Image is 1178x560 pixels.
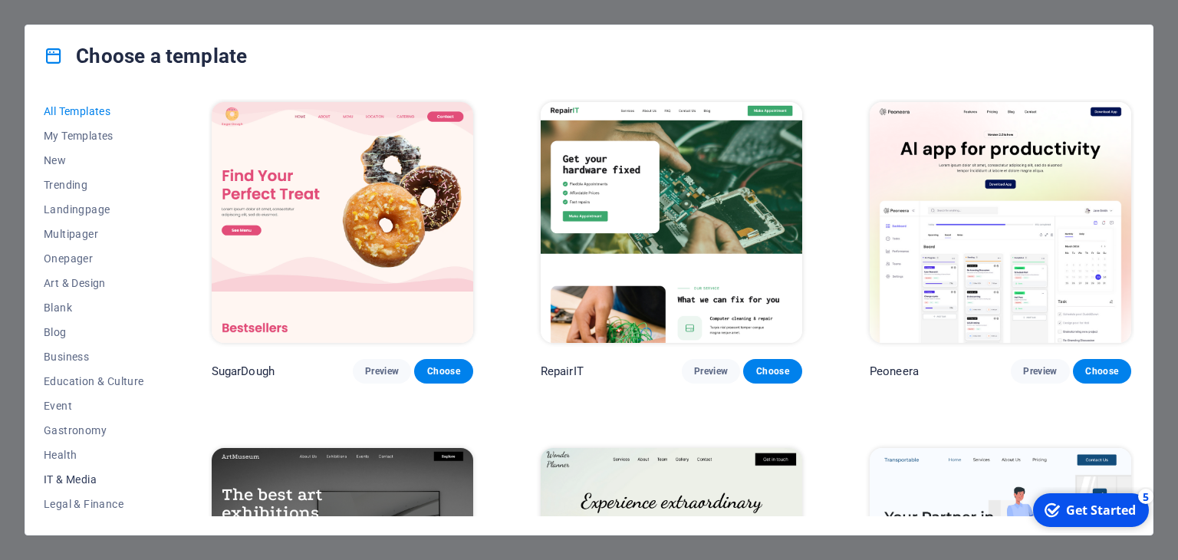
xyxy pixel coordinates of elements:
[44,394,144,418] button: Event
[414,359,472,384] button: Choose
[44,443,144,467] button: Health
[541,102,802,343] img: RepairIT
[8,6,124,40] div: Get Started 5 items remaining, 0% complete
[44,473,144,486] span: IT & Media
[682,359,740,384] button: Preview
[743,359,801,384] button: Choose
[212,102,473,343] img: SugarDough
[114,2,129,17] div: 5
[694,365,728,377] span: Preview
[1073,359,1131,384] button: Choose
[44,498,144,510] span: Legal & Finance
[44,295,144,320] button: Blank
[44,301,144,314] span: Blank
[755,365,789,377] span: Choose
[1085,365,1119,377] span: Choose
[44,351,144,363] span: Business
[44,344,144,369] button: Business
[41,15,111,31] div: Get Started
[44,173,144,197] button: Trending
[1023,365,1057,377] span: Preview
[44,418,144,443] button: Gastronomy
[44,252,144,265] span: Onepager
[44,197,144,222] button: Landingpage
[44,320,144,344] button: Blog
[1011,359,1069,384] button: Preview
[44,277,144,289] span: Art & Design
[212,364,275,379] p: SugarDough
[44,271,144,295] button: Art & Design
[44,246,144,271] button: Onepager
[44,105,144,117] span: All Templates
[44,424,144,436] span: Gastronomy
[870,102,1131,343] img: Peoneera
[44,99,144,124] button: All Templates
[44,154,144,166] span: New
[870,364,919,379] p: Peoneera
[44,492,144,516] button: Legal & Finance
[44,375,144,387] span: Education & Culture
[44,467,144,492] button: IT & Media
[44,326,144,338] span: Blog
[44,222,144,246] button: Multipager
[44,179,144,191] span: Trending
[426,365,460,377] span: Choose
[44,400,144,412] span: Event
[44,203,144,216] span: Landingpage
[44,228,144,240] span: Multipager
[541,364,584,379] p: RepairIT
[44,449,144,461] span: Health
[44,124,144,148] button: My Templates
[353,359,411,384] button: Preview
[365,365,399,377] span: Preview
[44,148,144,173] button: New
[44,44,247,68] h4: Choose a template
[44,130,144,142] span: My Templates
[44,369,144,394] button: Education & Culture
